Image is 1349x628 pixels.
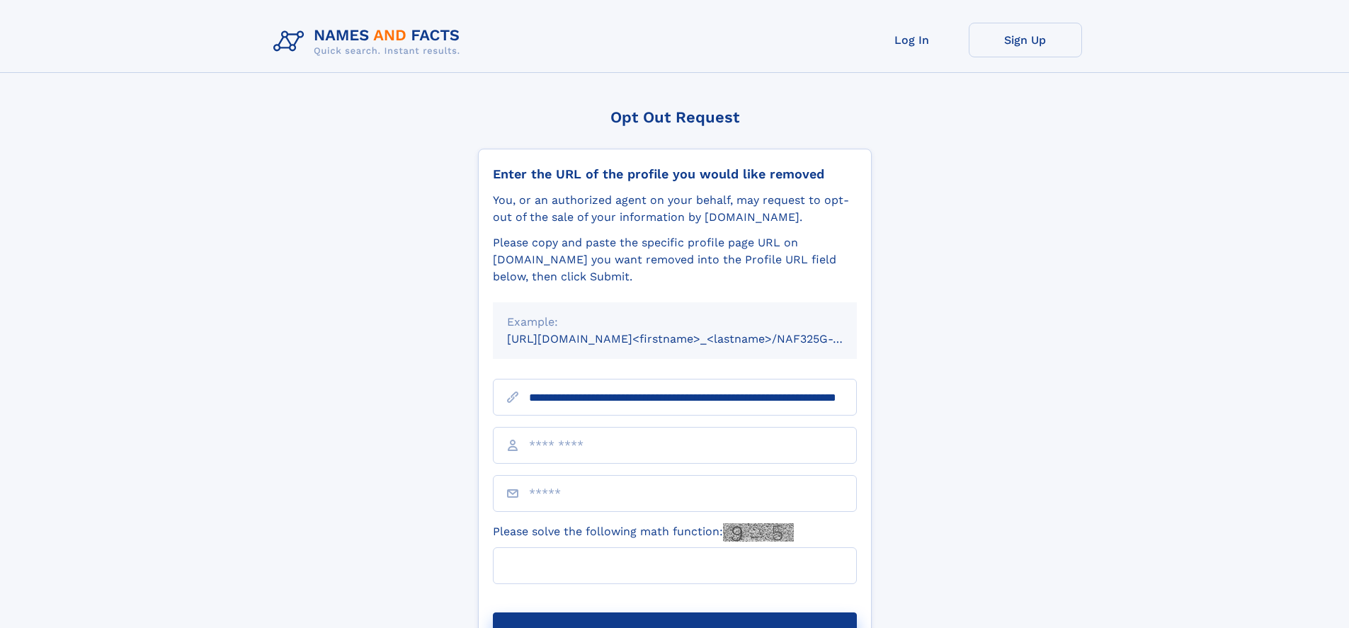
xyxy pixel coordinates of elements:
[493,234,857,285] div: Please copy and paste the specific profile page URL on [DOMAIN_NAME] you want removed into the Pr...
[493,166,857,182] div: Enter the URL of the profile you would like removed
[969,23,1082,57] a: Sign Up
[493,192,857,226] div: You, or an authorized agent on your behalf, may request to opt-out of the sale of your informatio...
[855,23,969,57] a: Log In
[268,23,472,61] img: Logo Names and Facts
[507,332,884,346] small: [URL][DOMAIN_NAME]<firstname>_<lastname>/NAF325G-xxxxxxxx
[507,314,843,331] div: Example:
[478,108,872,126] div: Opt Out Request
[493,523,794,542] label: Please solve the following math function:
